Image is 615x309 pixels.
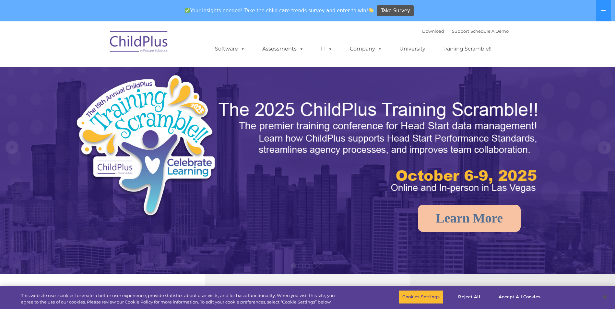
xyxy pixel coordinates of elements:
a: Learn More [418,205,521,232]
a: Software [208,42,252,55]
font: | [422,29,509,34]
img: ✅ [185,8,190,13]
a: Download [422,29,444,34]
button: Accept All Cookies [495,290,544,304]
a: Support [452,29,469,34]
button: Close [597,290,612,304]
a: Schedule A Demo [470,29,509,34]
img: 👏 [369,8,373,13]
button: Cookies Settings [399,290,443,304]
span: Your insights needed! Take the child care trends survey and enter to win! [182,4,376,17]
span: Take Survey [381,5,410,17]
a: Assessments [256,42,310,55]
a: Take Survey [377,5,414,17]
div: This website uses cookies to create a better user experience, provide statistics about user visit... [21,292,338,305]
button: Reject All [449,290,490,304]
span: Phone number [90,69,118,74]
a: University [393,42,432,55]
a: IT [314,42,339,55]
a: Company [343,42,389,55]
span: Last name [90,43,110,48]
img: ChildPlus by Procare Solutions [107,27,171,59]
a: Training Scramble!! [436,42,498,55]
